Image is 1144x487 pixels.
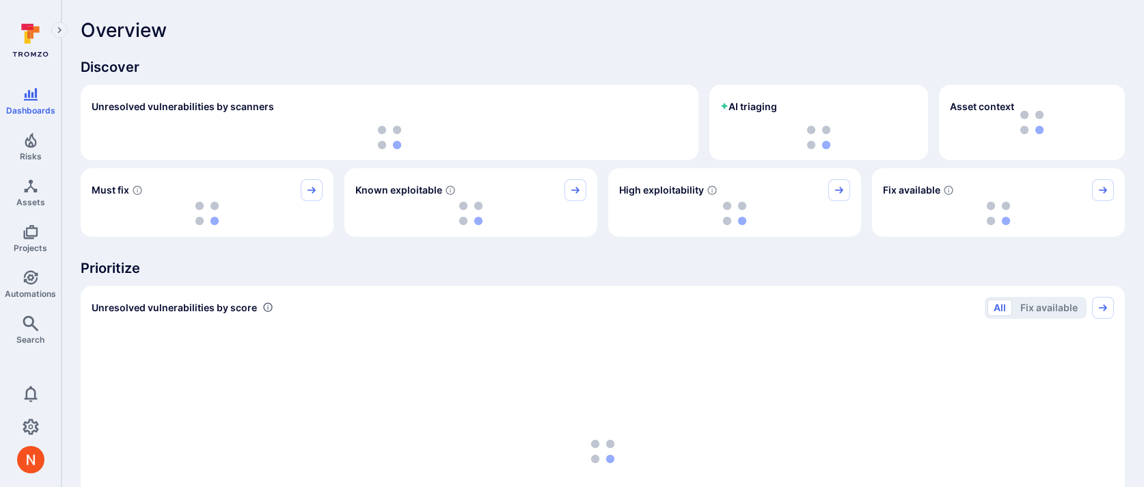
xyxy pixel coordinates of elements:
[1014,300,1084,316] button: Fix available
[5,289,56,299] span: Automations
[883,201,1114,226] div: loading spinner
[16,334,44,345] span: Search
[81,19,167,41] span: Overview
[950,100,1014,114] span: Asset context
[81,57,1125,77] span: Discover
[987,202,1010,225] img: Loading...
[132,185,143,196] svg: Risk score >=40 , missed SLA
[92,183,129,197] span: Must fix
[92,301,257,315] span: Unresolved vulnerabilities by score
[943,185,954,196] svg: Vulnerabilities with fix available
[723,202,746,225] img: Loading...
[883,183,940,197] span: Fix available
[378,126,401,149] img: Loading...
[81,168,333,237] div: Must fix
[195,202,219,225] img: Loading...
[355,183,442,197] span: Known exploitable
[51,22,68,38] button: Expand navigation menu
[16,197,45,207] span: Assets
[81,259,1125,278] span: Prioritize
[707,185,718,196] svg: EPSS score ≥ 0.7
[344,168,597,237] div: Known exploitable
[355,201,586,226] div: loading spinner
[92,100,274,114] h2: Unresolved vulnerabilities by scanners
[55,25,64,36] i: Expand navigation menu
[6,105,55,116] span: Dashboards
[445,185,456,196] svg: Confirmed exploitable by KEV
[17,446,44,473] div: Neeren Patki
[92,201,323,226] div: loading spinner
[459,202,482,225] img: Loading...
[14,243,47,253] span: Projects
[720,100,777,114] h2: AI triaging
[17,446,44,473] img: ACg8ocIprwjrgDQnDsNSk9Ghn5p5-B8DpAKWoJ5Gi9syOE4K59tr4Q=s96-c
[988,300,1012,316] button: All
[872,168,1125,237] div: Fix available
[20,151,42,161] span: Risks
[807,126,830,149] img: Loading...
[608,168,861,237] div: High exploitability
[92,126,687,149] div: loading spinner
[262,300,273,315] div: Number of vulnerabilities in status 'Open' 'Triaged' and 'In process' grouped by score
[720,126,917,149] div: loading spinner
[619,201,850,226] div: loading spinner
[591,440,614,463] img: Loading...
[619,183,704,197] span: High exploitability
